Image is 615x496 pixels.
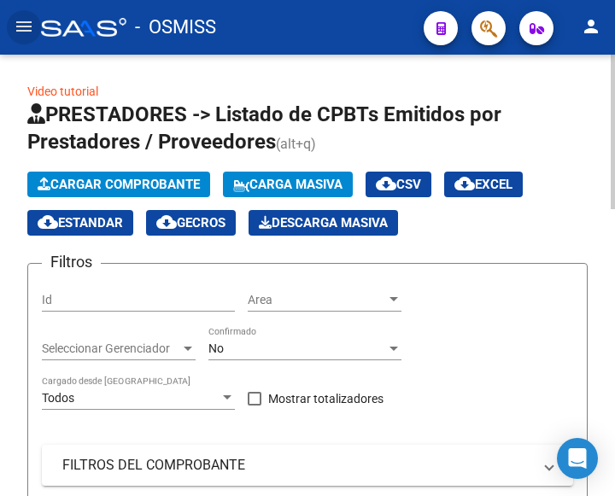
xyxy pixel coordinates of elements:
[208,341,224,355] span: No
[581,16,601,37] mat-icon: person
[146,210,236,236] button: Gecros
[62,456,532,475] mat-panel-title: FILTROS DEL COMPROBANTE
[268,388,384,409] span: Mostrar totalizadores
[557,438,598,479] div: Open Intercom Messenger
[376,177,421,192] span: CSV
[444,172,523,197] button: EXCEL
[366,172,431,197] button: CSV
[376,173,396,194] mat-icon: cloud_download
[276,136,316,152] span: (alt+q)
[135,9,216,46] span: - OSMISS
[259,215,388,230] span: Descarga Masiva
[14,16,34,37] mat-icon: menu
[27,210,133,236] button: Estandar
[156,212,177,232] mat-icon: cloud_download
[27,172,210,197] button: Cargar Comprobante
[27,85,98,98] a: Video tutorial
[249,210,398,236] app-download-masive: Descarga masiva de comprobantes (adjuntos)
[27,102,501,154] span: PRESTADORES -> Listado de CPBTs Emitidos por Prestadores / Proveedores
[454,173,475,194] mat-icon: cloud_download
[233,177,343,192] span: Carga Masiva
[38,215,123,230] span: Estandar
[42,250,101,274] h3: Filtros
[454,177,512,192] span: EXCEL
[223,172,353,197] button: Carga Masiva
[42,445,573,486] mat-expansion-panel-header: FILTROS DEL COMPROBANTE
[42,391,74,405] span: Todos
[248,293,386,307] span: Area
[42,341,180,356] span: Seleccionar Gerenciador
[38,177,200,192] span: Cargar Comprobante
[249,210,398,236] button: Descarga Masiva
[38,212,58,232] mat-icon: cloud_download
[156,215,225,230] span: Gecros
